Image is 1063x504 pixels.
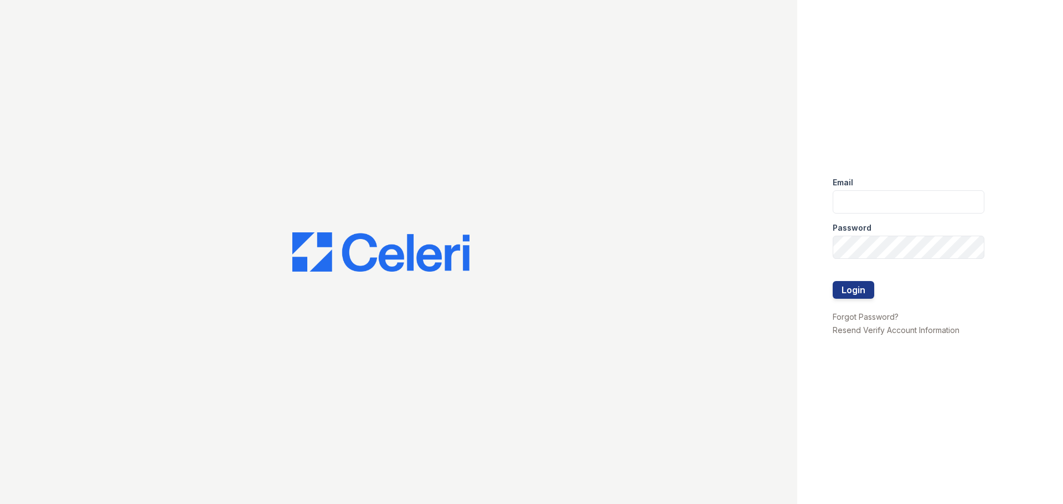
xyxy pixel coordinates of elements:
[833,177,853,188] label: Email
[833,281,874,299] button: Login
[292,232,469,272] img: CE_Logo_Blue-a8612792a0a2168367f1c8372b55b34899dd931a85d93a1a3d3e32e68fde9ad4.png
[833,222,871,233] label: Password
[833,312,899,321] a: Forgot Password?
[833,325,959,335] a: Resend Verify Account Information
